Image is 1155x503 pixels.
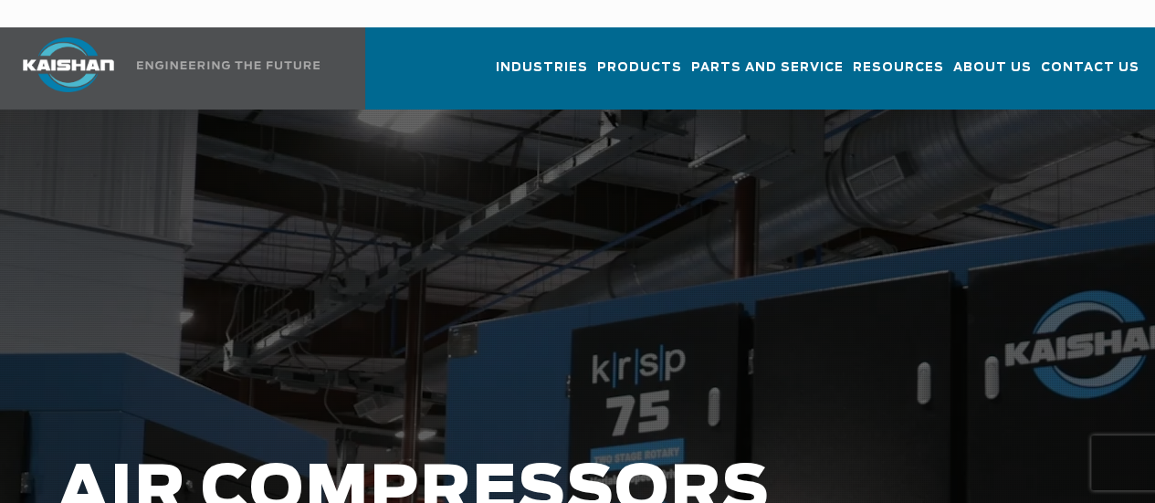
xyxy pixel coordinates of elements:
span: Industries [496,58,588,79]
span: Resources [853,58,944,79]
span: Parts and Service [691,58,844,79]
a: Parts and Service [691,44,844,106]
a: Contact Us [1041,44,1139,106]
a: Products [597,44,682,106]
img: Engineering the future [137,61,320,69]
a: About Us [953,44,1032,106]
a: Resources [853,44,944,106]
span: About Us [953,58,1032,79]
a: Industries [496,44,588,106]
span: Contact Us [1041,58,1139,79]
span: Products [597,58,682,79]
